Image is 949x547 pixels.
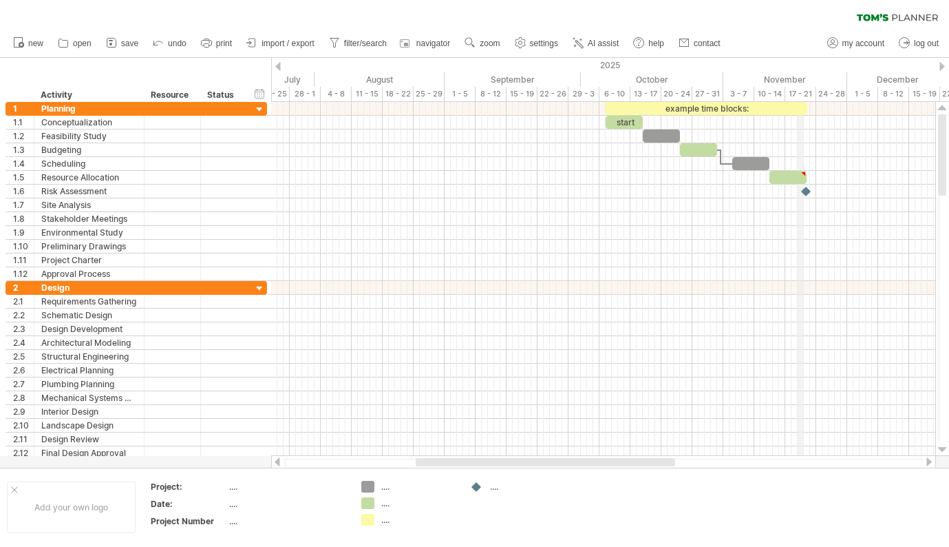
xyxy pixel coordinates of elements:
[568,87,599,101] div: 29 - 3
[13,433,34,446] div: 2.11
[723,87,754,101] div: 3 - 7
[461,34,504,52] a: zoom
[13,405,34,418] div: 2.9
[648,39,664,48] span: help
[243,34,319,52] a: import / export
[895,34,943,52] a: log out
[151,515,226,527] div: Project Number
[262,39,314,48] span: import / export
[41,322,137,336] div: Design Development
[41,281,137,294] div: Design
[909,87,940,101] div: 15 - 19
[13,171,34,184] div: 1.5
[151,481,226,493] div: Project:
[13,240,34,253] div: 1.10
[13,391,34,404] div: 2.8
[54,34,96,52] a: open
[507,87,537,101] div: 15 - 19
[41,185,137,198] div: Risk Assessment
[816,87,847,101] div: 24 - 28
[416,39,450,48] span: navigator
[13,198,34,211] div: 1.7
[490,481,565,493] div: ....
[13,322,34,336] div: 2.3
[352,87,383,101] div: 11 - 15
[13,116,34,129] div: 1.1
[168,39,186,48] span: undo
[13,143,34,156] div: 1.3
[41,350,137,363] div: Structural Engineering
[314,72,445,87] div: August 2025
[630,34,668,52] a: help
[229,481,345,493] div: ....
[41,130,137,143] div: Feasibility Study
[41,226,137,239] div: Environmental Study
[13,378,34,391] div: 2.7
[41,102,137,115] div: Planning
[326,34,391,52] a: filter/search
[569,34,623,52] a: AI assist
[599,87,630,101] div: 6 - 10
[229,498,345,510] div: ....
[41,254,137,267] div: Project Charter
[13,212,34,225] div: 1.8
[73,39,92,48] span: open
[530,39,558,48] span: settings
[41,433,137,446] div: Design Review
[13,446,34,460] div: 2.12
[7,482,136,533] div: Add your own logo
[630,87,661,101] div: 13 - 17
[41,419,137,432] div: Landscape Design
[13,295,34,308] div: 2.1
[878,87,909,101] div: 8 - 12
[414,87,445,101] div: 25 - 29
[606,116,643,129] div: start
[41,171,137,184] div: Resource Allocation
[41,391,137,404] div: Mechanical Systems Design
[13,157,34,170] div: 1.4
[10,34,47,52] a: new
[588,39,619,48] span: AI assist
[692,87,723,101] div: 27 - 31
[290,87,321,101] div: 28 - 1
[41,336,137,349] div: Architectural Modeling
[511,34,562,52] a: settings
[198,34,236,52] a: print
[13,364,34,377] div: 2.6
[28,39,43,48] span: new
[344,39,387,48] span: filter/search
[13,254,34,267] div: 1.11
[13,226,34,239] div: 1.9
[207,88,237,102] div: Status
[398,34,454,52] a: navigator
[476,87,507,101] div: 8 - 12
[121,39,138,48] span: save
[41,212,137,225] div: Stakeholder Meetings
[847,87,878,101] div: 1 - 5
[41,157,137,170] div: Scheduling
[675,34,725,52] a: contact
[445,72,581,87] div: September 2025
[229,515,345,527] div: ....
[41,295,137,308] div: Requirements Gathering
[41,240,137,253] div: Preliminary Drawings
[321,87,352,101] div: 4 - 8
[149,34,191,52] a: undo
[13,267,34,280] div: 1.12
[13,102,34,115] div: 1
[842,39,884,48] span: my account
[41,309,137,322] div: Schematic Design
[41,405,137,418] div: Interior Design
[41,143,137,156] div: Budgeting
[445,87,476,101] div: 1 - 5
[606,102,807,115] div: example time blocks:
[785,87,816,101] div: 17 - 21
[41,364,137,377] div: Electrical Planning
[216,39,232,48] span: print
[41,267,137,280] div: Approval Process
[13,336,34,349] div: 2.4
[824,34,888,52] a: my account
[754,87,785,101] div: 10 - 14
[381,481,456,493] div: ....
[381,514,456,526] div: ....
